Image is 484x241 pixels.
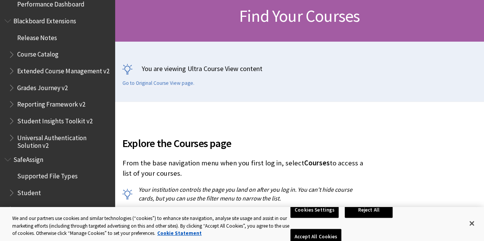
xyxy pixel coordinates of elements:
[17,98,85,108] span: Reporting Framework v2
[304,159,330,167] span: Courses
[17,203,46,214] span: Instructor
[5,153,110,233] nav: Book outline for Blackboard SafeAssign
[122,135,363,151] span: Explore the Courses page
[17,115,92,125] span: Student Insights Toolkit v2
[122,185,363,202] p: Your institution controls the page you land on after you log in. You can't hide course cards, but...
[17,170,77,180] span: Supported File Types
[290,202,339,218] button: Cookies Settings
[13,15,76,25] span: Blackboard Extensions
[17,31,57,42] span: Release Notes
[17,48,59,58] span: Course Catalog
[12,215,290,237] div: We and our partners use cookies and similar technologies (“cookies”) to enhance site navigation, ...
[5,15,110,149] nav: Book outline for Blackboard Extensions
[239,5,360,26] span: Find Your Courses
[463,215,480,232] button: Close
[17,81,68,92] span: Grades Journey v2
[157,230,202,236] a: More information about your privacy, opens in a new tab
[17,65,109,75] span: Extended Course Management v2
[345,202,393,218] button: Reject All
[17,186,41,197] span: Student
[122,80,194,87] a: Go to Original Course View page.
[17,131,109,149] span: Universal Authentication Solution v2
[122,158,363,178] p: From the base navigation menu when you first log in, select to access a list of your courses.
[122,64,476,73] p: You are viewing Ultra Course View content
[13,153,43,163] span: SafeAssign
